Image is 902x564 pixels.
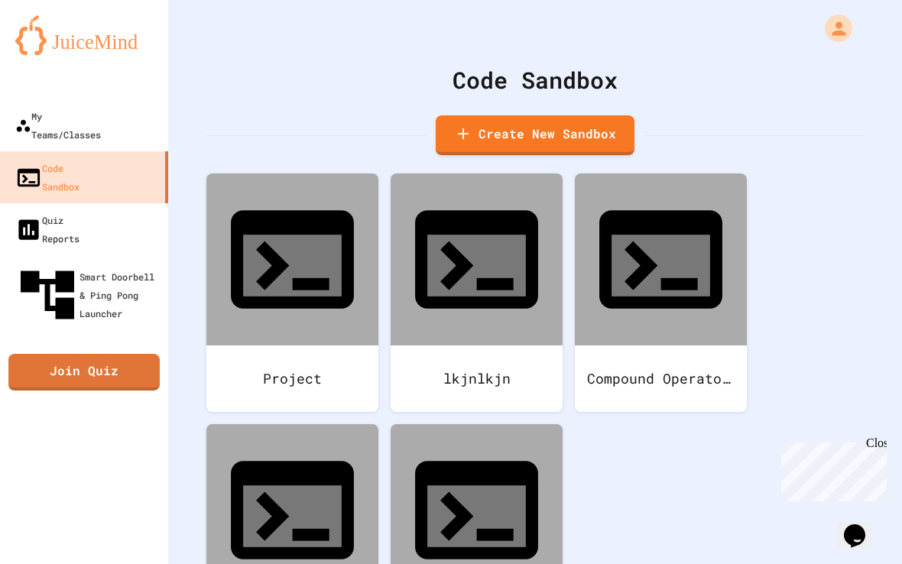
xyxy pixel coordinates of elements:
a: Compound Operators Practice [575,173,747,412]
div: Chat with us now!Close [6,6,105,97]
div: Compound Operators Practice [575,345,747,412]
div: lkjnlkjn [391,345,563,412]
a: lkjnlkjn [391,173,563,412]
div: My Teams/Classes [15,107,101,144]
div: Code Sandbox [206,63,864,97]
a: Create New Sandbox [436,115,634,155]
a: Join Quiz [8,354,160,391]
img: logo-orange.svg [15,15,153,55]
div: Quiz Reports [15,211,79,248]
div: My Account [809,11,856,46]
div: Project [206,345,378,412]
iframe: chat widget [838,503,887,549]
iframe: chat widget [775,436,887,501]
div: Code Sandbox [15,159,79,196]
a: Project [206,173,378,412]
div: Smart Doorbell & Ping Pong Launcher [15,263,162,327]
